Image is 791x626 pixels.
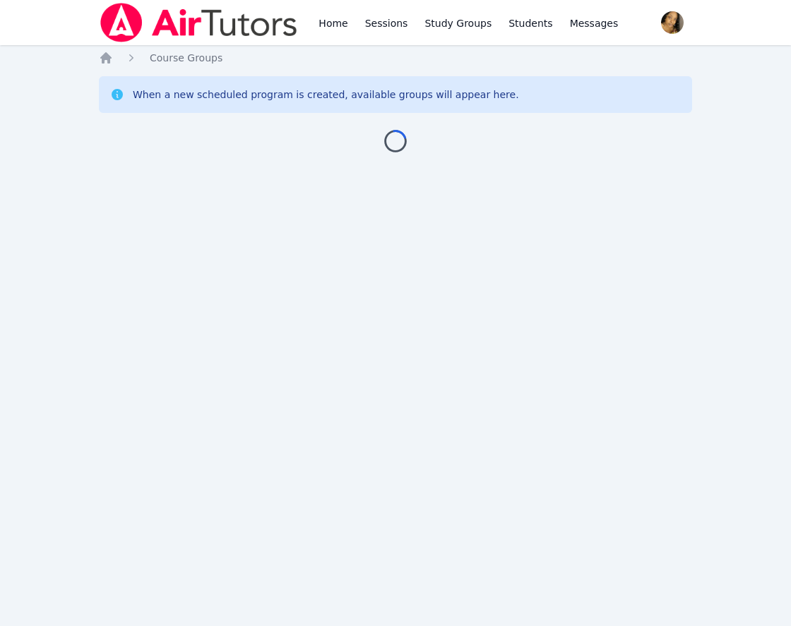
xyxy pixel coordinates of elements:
[150,52,222,64] span: Course Groups
[570,16,619,30] span: Messages
[99,51,692,65] nav: Breadcrumb
[133,88,519,102] div: When a new scheduled program is created, available groups will appear here.
[150,51,222,65] a: Course Groups
[99,3,299,42] img: Air Tutors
